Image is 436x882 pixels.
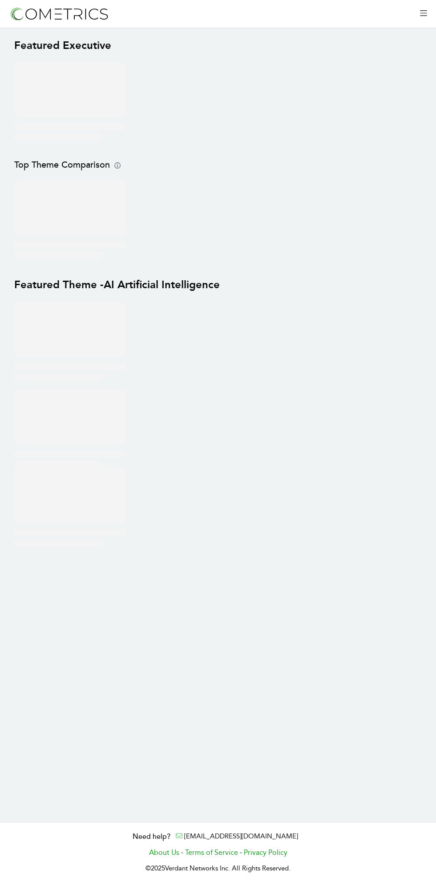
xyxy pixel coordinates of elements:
[9,6,109,22] img: logo-refresh-RPX2ODFg.svg
[240,847,242,858] span: -
[185,847,238,858] a: Terms of Service
[14,37,422,53] h1: Featured Executive
[184,832,298,840] a: [EMAIL_ADDRESS][DOMAIN_NAME]
[145,863,291,874] p: © 2025 Verdant Networks Inc. All Rights Reserved.
[181,847,183,858] span: -
[149,847,179,858] a: About Us
[244,847,287,858] a: Privacy Policy
[133,831,170,842] h3: Need help?
[14,277,422,293] h1: Featured Theme - AI Artificial Intelligence
[14,159,422,171] h2: Top Theme Comparison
